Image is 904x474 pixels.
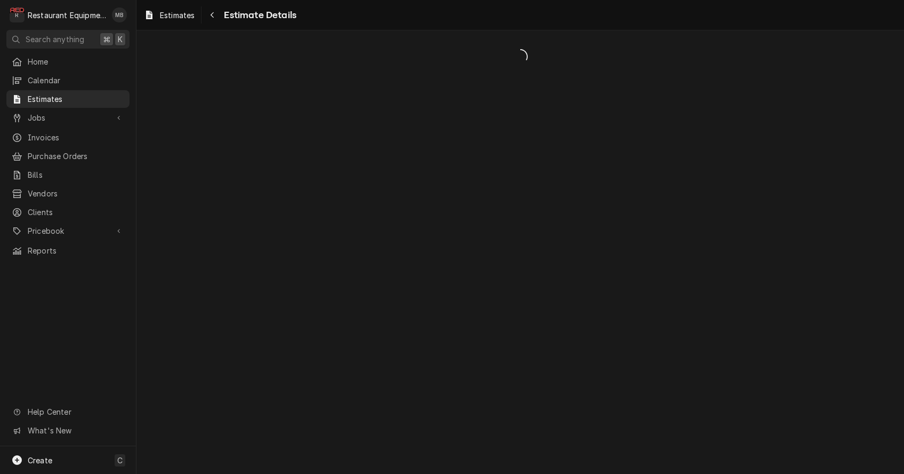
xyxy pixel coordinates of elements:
[6,242,130,259] a: Reports
[118,34,123,45] span: K
[28,425,123,436] span: What's New
[6,129,130,146] a: Invoices
[28,112,108,123] span: Jobs
[221,8,296,22] span: Estimate Details
[28,245,124,256] span: Reports
[6,90,130,108] a: Estimates
[28,132,124,143] span: Invoices
[28,406,123,417] span: Help Center
[28,56,124,67] span: Home
[28,10,106,21] div: Restaurant Equipment Diagnostics
[28,225,108,236] span: Pricebook
[140,6,199,24] a: Estimates
[160,10,195,21] span: Estimates
[6,109,130,127] a: Go to Jobs
[28,93,124,105] span: Estimates
[28,207,124,218] span: Clients
[10,7,25,22] div: R
[28,169,124,180] span: Bills
[6,30,130,49] button: Search anything⌘K
[6,203,130,221] a: Clients
[6,53,130,70] a: Home
[28,188,124,199] span: Vendors
[6,222,130,240] a: Go to Pricebook
[112,7,127,22] div: MB
[6,72,130,89] a: Calendar
[28,151,124,162] span: Purchase Orders
[28,456,52,465] span: Create
[6,422,130,439] a: Go to What's New
[6,185,130,202] a: Vendors
[10,7,25,22] div: Restaurant Equipment Diagnostics's Avatar
[6,147,130,165] a: Purchase Orders
[112,7,127,22] div: Matthew Brunty's Avatar
[204,6,221,23] button: Navigate back
[136,45,904,68] span: Loading...
[26,34,84,45] span: Search anything
[117,455,123,466] span: C
[6,403,130,421] a: Go to Help Center
[28,75,124,86] span: Calendar
[103,34,110,45] span: ⌘
[6,166,130,184] a: Bills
